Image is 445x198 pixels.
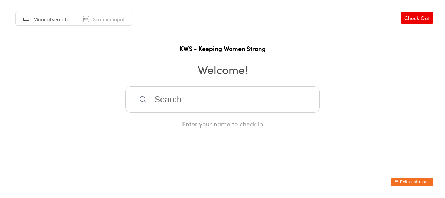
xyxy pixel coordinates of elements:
span: Scanner input [93,16,125,23]
div: Enter your name to check in [125,119,320,128]
a: Check Out [401,12,433,24]
h1: KWS - Keeping Women Strong [7,44,438,53]
span: Manual search [33,16,68,23]
button: Exit kiosk mode [391,178,433,186]
h2: Welcome! [7,61,438,77]
input: Search [125,86,320,113]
